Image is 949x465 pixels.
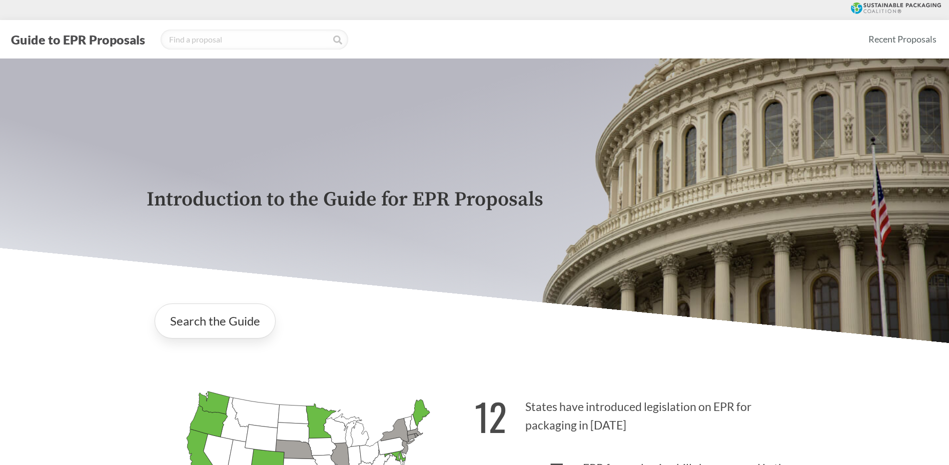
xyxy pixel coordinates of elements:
[475,388,507,444] strong: 12
[155,303,276,338] a: Search the Guide
[864,28,941,50] a: Recent Proposals
[147,188,803,211] p: Introduction to the Guide for EPR Proposals
[475,382,803,444] p: States have introduced legislation on EPR for packaging in [DATE]
[161,29,348,49] input: Find a proposal
[8,31,148,47] button: Guide to EPR Proposals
